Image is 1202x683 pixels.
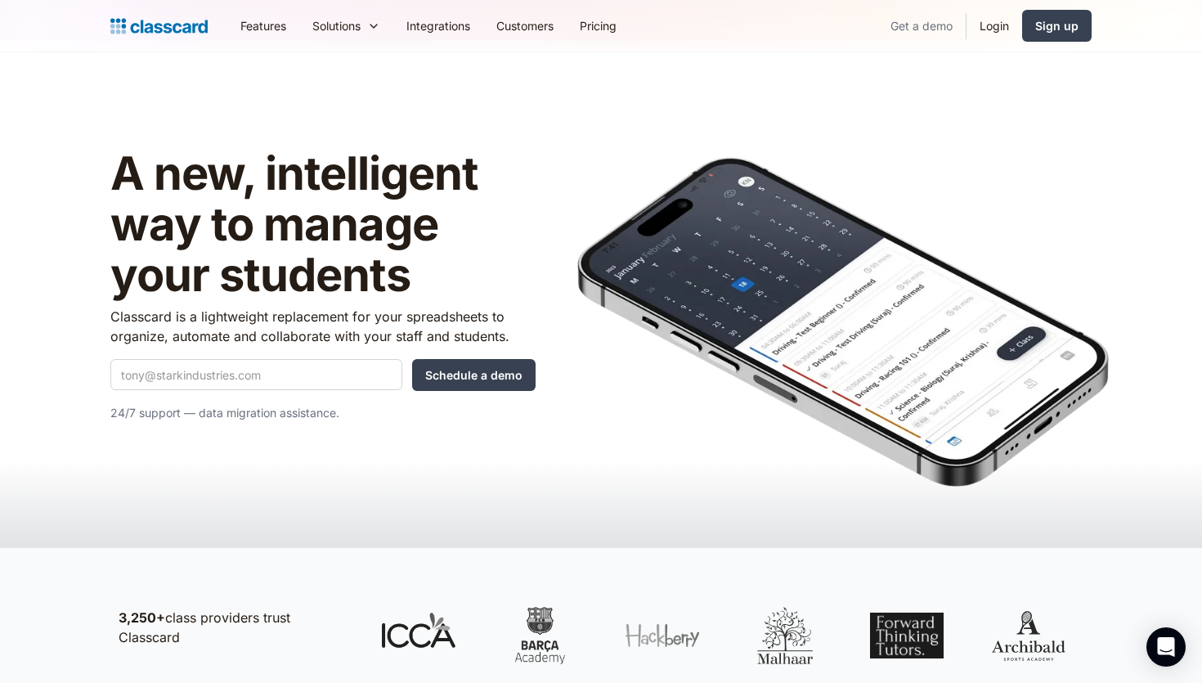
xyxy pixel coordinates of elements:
[299,7,393,44] div: Solutions
[312,17,361,34] div: Solutions
[119,608,348,647] p: class providers trust Classcard
[1146,627,1186,667] div: Open Intercom Messenger
[110,359,536,391] form: Quick Demo Form
[412,359,536,391] input: Schedule a demo
[110,403,536,423] p: 24/7 support — data migration assistance.
[1022,10,1092,42] a: Sign up
[110,15,208,38] a: home
[110,149,536,300] h1: A new, intelligent way to manage your students
[110,307,536,346] p: Classcard is a lightweight replacement for your spreadsheets to organize, automate and collaborat...
[877,7,966,44] a: Get a demo
[567,7,630,44] a: Pricing
[393,7,483,44] a: Integrations
[483,7,567,44] a: Customers
[227,7,299,44] a: Features
[119,609,165,626] strong: 3,250+
[967,7,1022,44] a: Login
[1035,17,1079,34] div: Sign up
[110,359,402,390] input: tony@starkindustries.com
